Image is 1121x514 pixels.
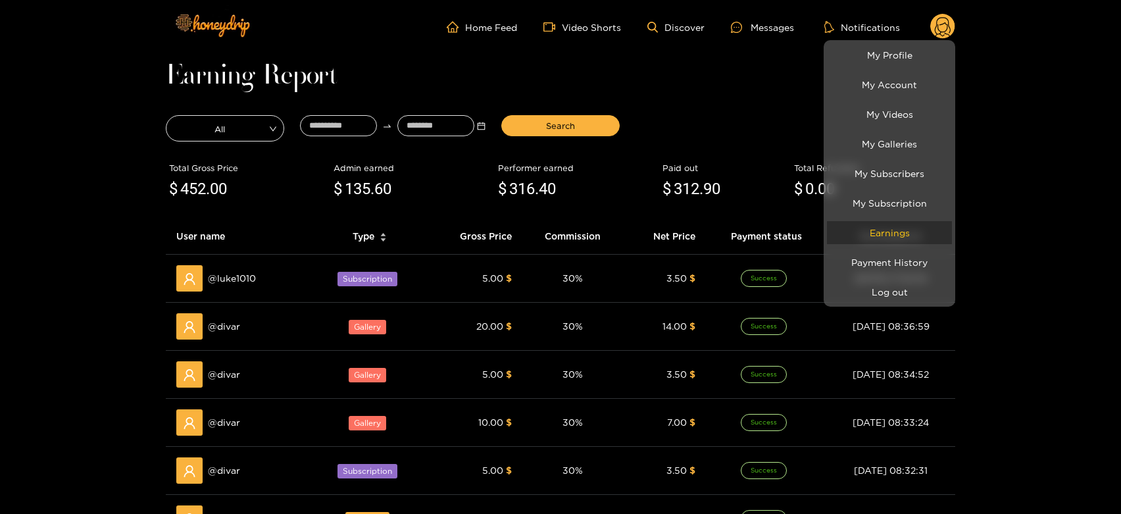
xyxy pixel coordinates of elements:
button: Log out [827,280,952,303]
a: My Videos [827,103,952,126]
a: Earnings [827,221,952,244]
a: My Account [827,73,952,96]
a: My Galleries [827,132,952,155]
a: My Subscription [827,192,952,215]
a: My Profile [827,43,952,66]
a: My Subscribers [827,162,952,185]
a: Payment History [827,251,952,274]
